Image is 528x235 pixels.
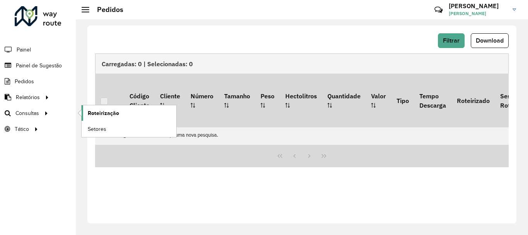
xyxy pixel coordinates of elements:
[15,77,34,86] span: Pedidos
[443,37,460,44] span: Filtrar
[438,33,465,48] button: Filtrar
[88,109,119,117] span: Roteirização
[15,109,39,117] span: Consultas
[89,5,123,14] h2: Pedidos
[322,74,366,127] th: Quantidade
[391,74,414,127] th: Tipo
[88,125,106,133] span: Setores
[17,46,31,54] span: Painel
[255,74,279,127] th: Peso
[82,121,176,137] a: Setores
[476,37,504,44] span: Download
[280,74,322,127] th: Hectolitros
[16,62,62,70] span: Painel de Sugestão
[186,74,219,127] th: Número
[451,74,495,127] th: Roteirizado
[219,74,255,127] th: Tamanho
[366,74,391,127] th: Valor
[15,125,29,133] span: Tático
[449,2,507,10] h3: [PERSON_NAME]
[449,10,507,17] span: [PERSON_NAME]
[16,93,40,101] span: Relatórios
[430,2,447,18] a: Contato Rápido
[124,74,155,127] th: Código Cliente
[155,74,185,127] th: Cliente
[82,105,176,121] a: Roteirização
[414,74,451,127] th: Tempo Descarga
[95,53,509,74] div: Carregadas: 0 | Selecionadas: 0
[471,33,509,48] button: Download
